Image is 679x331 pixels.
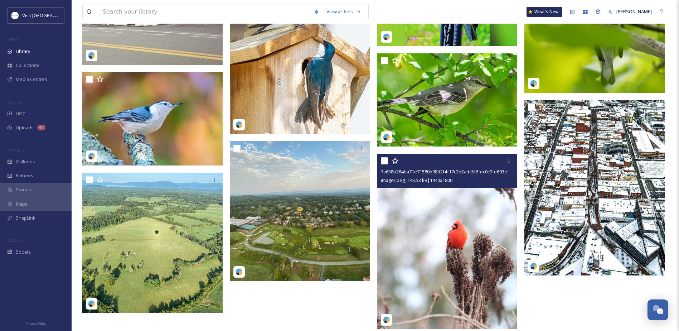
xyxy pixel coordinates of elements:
[230,141,370,281] img: cf6c9297aa8a2543793c7ae3e8f9242adb7abc3e53504825d4081e5f84ddcb1c.jpg
[7,238,21,243] span: SOCIALS
[16,215,35,221] span: SnapLink
[99,4,310,20] input: Search your library
[377,154,518,329] img: 7a638b284ba71e71580b98d2f4f17c2b2adc5f6fec0c9fe603efab4bffe3b199.jpg
[16,124,34,131] span: Uploads
[530,263,537,270] img: snapsea-logo.png
[530,80,537,87] img: snapsea-logo.png
[16,249,31,255] span: Socials
[383,316,390,323] img: snapsea-logo.png
[7,99,23,105] span: COLLECT
[524,100,665,275] img: 0a05062bb498ddd4694f8cd971d10c4bc2431d781537a9fe08c0db99f92e7c63.jpg
[527,7,562,17] a: What's New
[236,121,243,128] img: snapsea-logo.png
[7,147,24,153] span: WIDGETS
[648,299,668,320] button: Open Chat
[16,76,47,83] span: Media Centres
[25,319,46,327] a: Privacy Policy
[16,158,35,165] span: Galleries
[25,321,46,326] span: Privacy Policy
[11,12,19,19] img: Circle%20Logo.png
[377,53,518,147] img: kurtz_nature_photography-18242020270165118.jpg
[82,173,223,313] img: 5eefc3dfb69e59637b7cdcc4b2499cdda747279839e95c7061c557c35d3f6491.jpg
[236,268,243,275] img: snapsea-logo.png
[383,33,390,40] img: snapsea-logo.png
[88,153,95,160] img: snapsea-logo.png
[616,8,652,15] span: [PERSON_NAME]
[22,12,78,19] span: Visit [GEOGRAPHIC_DATA]
[16,48,30,55] span: Library
[323,5,365,19] a: View all files
[16,110,25,117] span: UGC
[16,172,33,179] span: Embeds
[605,5,655,19] a: [PERSON_NAME]
[381,168,546,175] span: 7a638b284ba71e71580b98d2f4f17c2b2adc5f6fec0c9fe603efab4bffe3b199.jpg
[16,62,39,69] span: Collections
[381,177,452,183] span: image/jpeg | 143.53 kB | 1440 x 1800
[16,201,28,207] span: Maps
[7,37,20,42] span: MEDIA
[16,186,31,193] span: Stories
[82,72,223,166] img: kurtz_nature_photography-17945438660569554.jpg
[88,300,95,307] img: snapsea-logo.png
[37,125,45,130] div: 47
[383,134,390,141] img: snapsea-logo.png
[88,52,95,59] img: snapsea-logo.png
